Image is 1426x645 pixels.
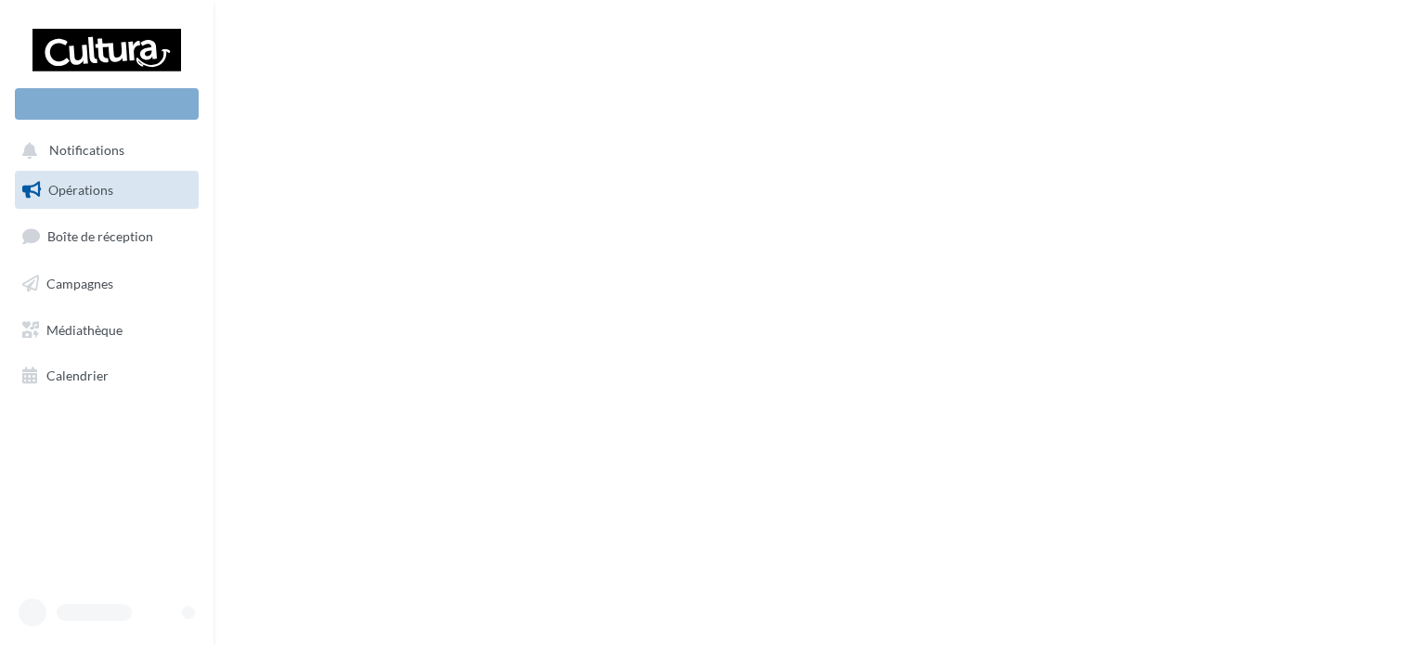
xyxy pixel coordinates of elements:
a: Calendrier [11,356,202,395]
span: Campagnes [46,276,113,291]
span: Notifications [49,143,124,159]
a: Campagnes [11,264,202,303]
div: Nouvelle campagne [15,88,199,120]
a: Médiathèque [11,311,202,350]
span: Boîte de réception [47,228,153,244]
span: Opérations [48,182,113,198]
a: Opérations [11,171,202,210]
a: Boîte de réception [11,216,202,256]
span: Médiathèque [46,321,123,337]
span: Calendrier [46,368,109,383]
